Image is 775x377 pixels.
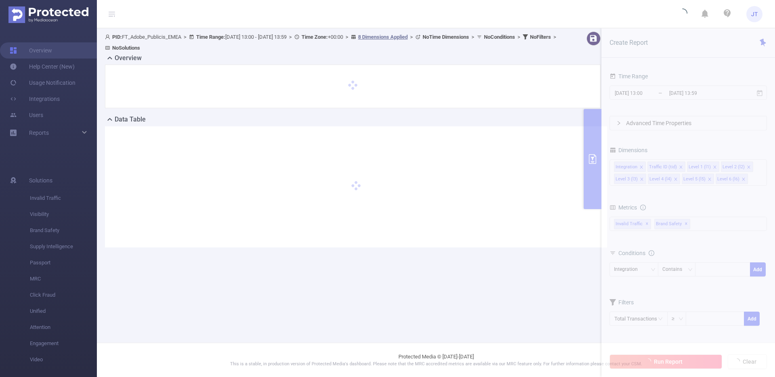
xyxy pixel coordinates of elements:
img: Protected Media [8,6,88,23]
u: 8 Dimensions Applied [358,34,408,40]
span: Click Fraud [30,287,97,303]
i: icon: loading [678,8,687,20]
span: Unified [30,303,97,319]
a: Usage Notification [10,75,75,91]
b: Time Zone: [302,34,328,40]
b: No Conditions [484,34,515,40]
span: FT_Adobe_Publicis_EMEA [DATE] 13:00 - [DATE] 13:59 +00:00 [105,34,559,51]
span: Solutions [29,172,52,188]
i: icon: user [105,34,112,40]
span: Attention [30,319,97,335]
span: > [408,34,415,40]
span: MRC [30,271,97,287]
footer: Protected Media © [DATE]-[DATE] [97,343,775,377]
span: Supply Intelligence [30,239,97,255]
span: JT [751,6,758,22]
b: No Filters [530,34,551,40]
span: > [515,34,523,40]
span: Visibility [30,206,97,222]
span: Invalid Traffic [30,190,97,206]
span: Engagement [30,335,97,352]
b: No Solutions [112,45,140,51]
b: PID: [112,34,122,40]
span: Passport [30,255,97,271]
b: No Time Dimensions [423,34,469,40]
a: Integrations [10,91,60,107]
b: Time Range: [196,34,225,40]
span: Video [30,352,97,368]
a: Users [10,107,43,123]
span: Reports [29,130,49,136]
span: > [181,34,189,40]
span: > [343,34,351,40]
h2: Overview [115,53,142,63]
span: > [551,34,559,40]
a: Overview [10,42,52,59]
h2: Data Table [115,115,146,124]
a: Reports [29,125,49,141]
span: > [287,34,294,40]
a: Help Center (New) [10,59,75,75]
span: Brand Safety [30,222,97,239]
p: This is a stable, in production version of Protected Media's dashboard. Please note that the MRC ... [117,361,755,368]
span: > [469,34,477,40]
